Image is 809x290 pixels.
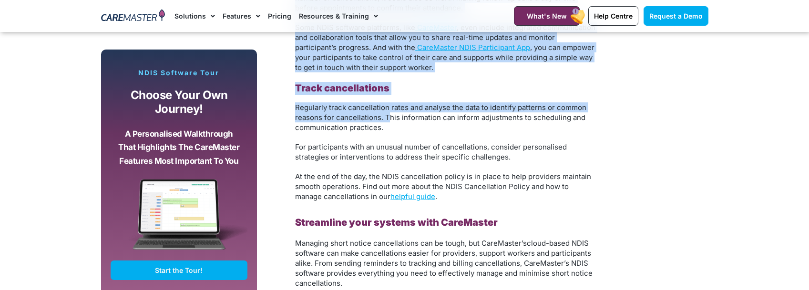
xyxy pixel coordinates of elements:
span: , even include integrated communication and collaboration tools that allow you to share real-time... [295,23,595,52]
img: CareMaster Logo [101,9,165,23]
span: Regularly track cancellation rates and analyse the data to identify patterns or common reasons fo... [295,103,586,132]
a: Request a Demo [644,6,708,26]
span: cloud-based NDIS software can make cancellations easier for providers, support workers and partic... [295,239,593,288]
b: Streamline your systems with CareMaster [295,217,498,228]
span: CareMaster NDIS Participant App [417,43,530,52]
p: A personalised walkthrough that highlights the CareMaster features most important to you [118,127,241,168]
a: Help Centre [588,6,638,26]
a: helpful guide [390,192,435,201]
b: Track cancellations [295,82,389,94]
span: What's New [527,12,567,20]
span: At the end of the day, the NDIS cancellation policy is in place to help providers maintain smooth... [295,172,591,201]
a: CareMaster NDIS Participant App [415,43,530,52]
span: , you can empower your participants to take control of their care and supports while providing a ... [295,43,594,72]
a: What's New [514,6,580,26]
p: Choose your own journey! [118,89,241,116]
span: Start the Tour! [155,266,203,274]
span: Request a Demo [649,12,703,20]
img: CareMaster Software Mockup on Screen [111,179,248,261]
span: Help Centre [594,12,633,20]
span: Managing short notice cancellations can be tough, but [295,239,480,248]
a: Start the Tour! [111,260,248,280]
span: CareMaster’s [481,239,527,248]
p: NDIS Software Tour [111,69,248,77]
span: For participants with an unusual number of cancellations, consider personalised strategies or int... [295,142,567,161]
